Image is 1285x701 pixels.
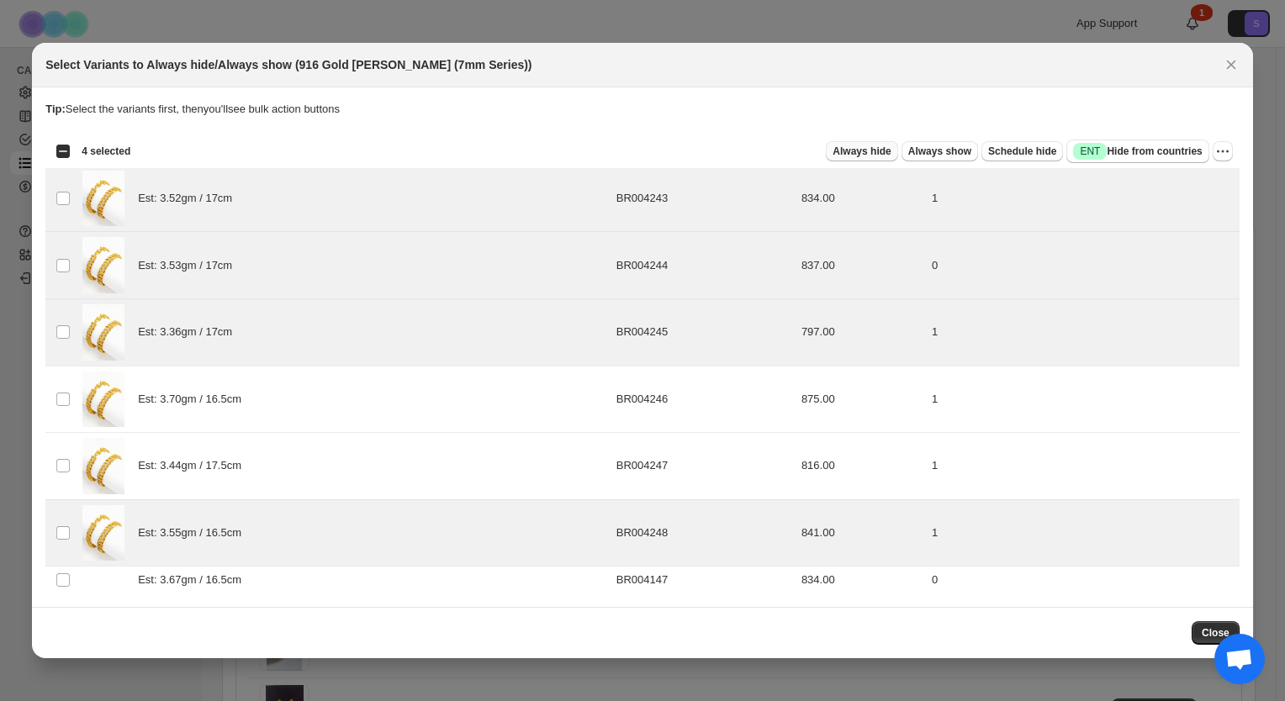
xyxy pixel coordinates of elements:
span: Est: 3.55gm / 16.5cm [138,524,251,541]
img: coco-bracelet-7mm-thumbnail-5.jpg [82,171,124,227]
td: 1 [927,433,1240,500]
span: Est: 3.53gm / 17cm [138,257,241,274]
td: BR004243 [611,165,796,232]
td: 0 [927,567,1240,594]
span: Always hide [833,145,891,158]
button: Schedule hide [981,141,1063,161]
span: Est: 3.44gm / 17.5cm [138,457,251,474]
td: 816.00 [796,433,927,500]
p: Select the variants first, then you'll see bulk action buttons [45,101,1240,118]
td: BR004247 [611,433,796,500]
td: 1 [927,165,1240,232]
td: 797.00 [796,298,927,366]
td: 1 [927,298,1240,366]
td: 834.00 [796,165,927,232]
img: coco-bracelet-7mm-thumbnail-5.jpg [82,237,124,293]
td: BR004246 [611,366,796,433]
td: 1 [927,499,1240,567]
button: Always show [902,141,978,161]
img: coco-bracelet-7mm-thumbnail-5.jpg [82,505,124,561]
span: Est: 3.70gm / 16.5cm [138,391,251,408]
img: coco-bracelet-7mm-thumbnail-5.jpg [82,438,124,494]
span: Close [1202,626,1229,640]
span: Always show [908,145,971,158]
td: BR004147 [611,567,796,594]
span: Hide from countries [1073,143,1202,160]
span: 4 selected [82,145,130,158]
span: Est: 3.67gm / 16.5cm [138,572,251,588]
h2: Select Variants to Always hide/Always show (916 Gold [PERSON_NAME] (7mm Series)) [45,56,531,73]
button: SuccessENTHide from countries [1066,140,1208,163]
span: Est: 3.52gm / 17cm [138,190,241,207]
span: Schedule hide [988,145,1056,158]
td: 0 [927,232,1240,299]
td: 841.00 [796,499,927,567]
td: 1 [927,366,1240,433]
span: Est: 3.36gm / 17cm [138,324,241,340]
button: More actions [1213,141,1233,161]
td: 875.00 [796,366,927,433]
strong: Tip: [45,103,66,115]
td: 834.00 [796,567,927,594]
td: BR004248 [611,499,796,567]
td: BR004245 [611,298,796,366]
td: BR004244 [611,232,796,299]
button: Always hide [826,141,897,161]
button: Close [1219,53,1243,76]
div: Open chat [1214,634,1265,684]
td: 837.00 [796,232,927,299]
button: Close [1192,621,1240,645]
img: coco-bracelet-7mm-thumbnail-5.jpg [82,304,124,361]
img: coco-bracelet-7mm-thumbnail-5.jpg [82,372,124,428]
span: ENT [1080,145,1100,158]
